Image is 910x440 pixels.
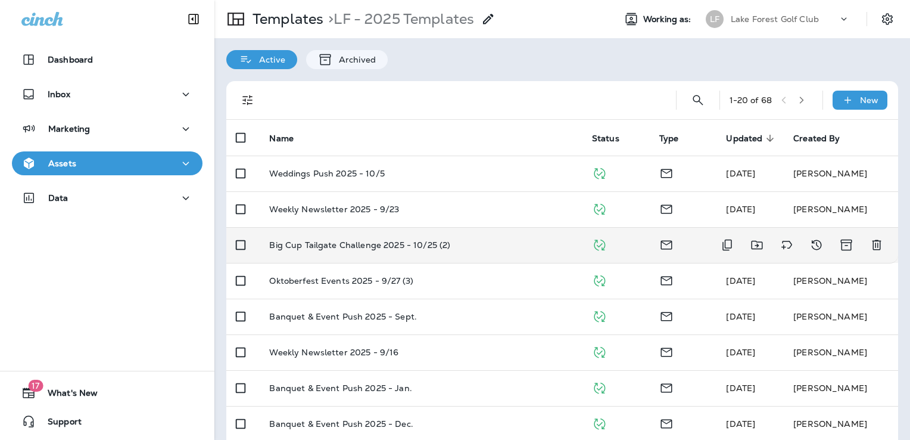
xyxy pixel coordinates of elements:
p: Inbox [48,89,70,99]
button: Filters [236,88,260,112]
span: Status [592,134,619,144]
p: Weekly Newsletter 2025 - 9/23 [269,204,399,214]
span: Published [592,238,607,249]
span: Email [659,167,674,178]
span: Caitlin Wilson [726,311,755,322]
p: New [860,95,878,105]
div: 1 - 20 of 68 [730,95,772,105]
button: Archive [834,233,859,257]
span: Name [269,133,309,144]
p: Templates [248,10,323,28]
button: Move to folder [745,233,769,257]
span: Type [659,133,694,144]
button: Dashboard [12,48,202,72]
span: Published [592,417,607,428]
span: Published [592,382,607,392]
span: Created By [793,134,840,144]
span: Caitlin Wilson [726,419,755,429]
button: Support [12,410,202,433]
button: Inbox [12,82,202,106]
button: 17What's New [12,381,202,405]
button: Marketing [12,117,202,141]
td: [PERSON_NAME] [784,299,898,334]
button: Duplicate [715,233,739,257]
td: [PERSON_NAME] [784,191,898,227]
p: Banquet & Event Push 2025 - Jan. [269,383,412,393]
button: Delete [865,233,889,257]
td: [PERSON_NAME] [784,370,898,406]
span: Published [592,203,607,213]
span: Caitlin Wilson [726,204,755,215]
p: Active [253,55,285,64]
span: Email [659,238,674,249]
span: Created By [793,133,855,144]
span: Published [592,167,607,178]
span: Published [592,346,607,357]
span: Caitlin Wilson [726,347,755,358]
span: Name [269,134,294,144]
button: Collapse Sidebar [177,7,210,31]
td: [PERSON_NAME] [784,334,898,370]
p: Big Cup Tailgate Challenge 2025 - 10/25 (2) [269,240,450,250]
div: LF [706,10,724,28]
p: Lake Forest Golf Club [731,14,819,24]
span: Caitlin Wilson [726,275,755,286]
button: Assets [12,151,202,175]
span: Email [659,310,674,321]
p: Banquet & Event Push 2025 - Sept. [269,312,417,321]
p: LF - 2025 Templates [323,10,474,28]
p: Weddings Push 2025 - 10/5 [269,169,385,178]
span: Updated [726,134,762,144]
button: Add tags [775,233,799,257]
td: [PERSON_NAME] [784,263,898,299]
button: Search Templates [686,88,710,112]
span: Status [592,133,635,144]
span: What's New [36,388,98,402]
span: Published [592,274,607,285]
span: Email [659,382,674,392]
span: Updated [726,133,778,144]
span: 17 [28,380,43,392]
span: Email [659,203,674,213]
p: Assets [48,159,76,168]
span: Email [659,274,674,285]
p: Data [48,193,68,203]
span: Published [592,310,607,321]
button: Settings [877,8,898,30]
span: Caitlin Wilson [726,168,755,179]
span: Email [659,417,674,428]
p: Marketing [48,124,90,134]
p: Oktoberfest Events 2025 - 9/27 (3) [269,276,413,286]
span: Email [659,346,674,357]
p: Weekly Newsletter 2025 - 9/16 [269,348,398,357]
span: Working as: [643,14,694,24]
p: Archived [333,55,376,64]
p: Dashboard [48,55,93,64]
button: View Changelog [805,233,828,257]
p: Banquet & Event Push 2025 - Dec. [269,419,413,429]
td: [PERSON_NAME] [784,156,898,191]
span: Caitlin Wilson [726,383,755,393]
span: Support [36,417,82,431]
span: Type [659,134,679,144]
button: Data [12,186,202,210]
